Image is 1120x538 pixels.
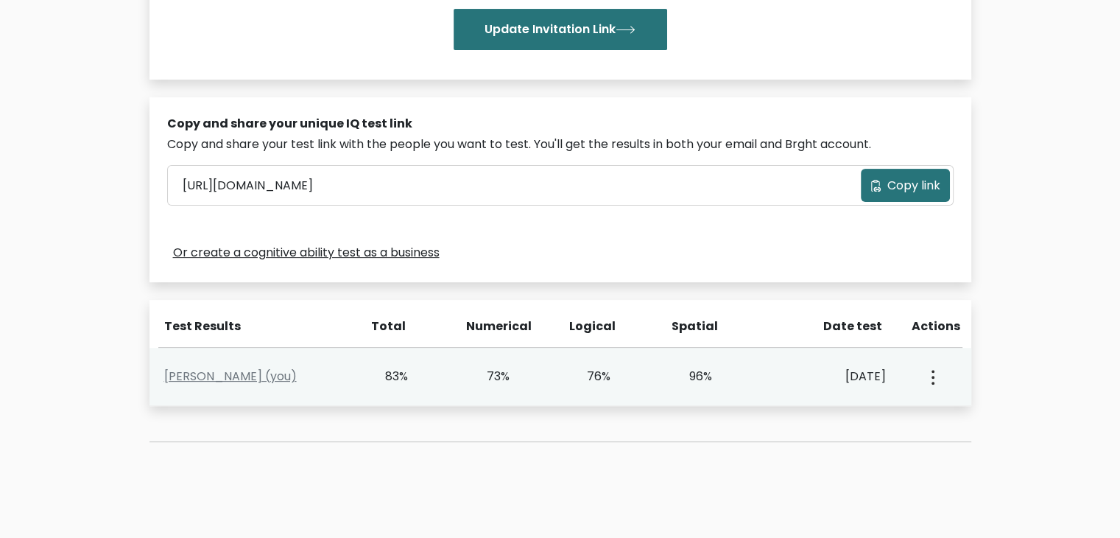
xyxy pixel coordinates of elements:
div: 76% [569,368,611,385]
div: Numerical [466,318,509,335]
div: Spatial [672,318,714,335]
div: Copy and share your unique IQ test link [167,115,954,133]
div: 96% [670,368,712,385]
div: Logical [569,318,612,335]
button: Update Invitation Link [454,9,667,50]
a: Or create a cognitive ability test as a business [173,244,440,262]
a: [PERSON_NAME] (you) [164,368,297,385]
div: Copy and share your test link with the people you want to test. You'll get the results in both yo... [167,136,954,153]
span: Copy link [887,177,940,195]
div: Date test [775,318,894,335]
div: Actions [912,318,962,335]
div: Total [364,318,406,335]
div: 83% [367,368,409,385]
div: 73% [468,368,510,385]
div: Test Results [164,318,346,335]
button: Copy link [861,169,950,202]
div: [DATE] [772,368,886,385]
